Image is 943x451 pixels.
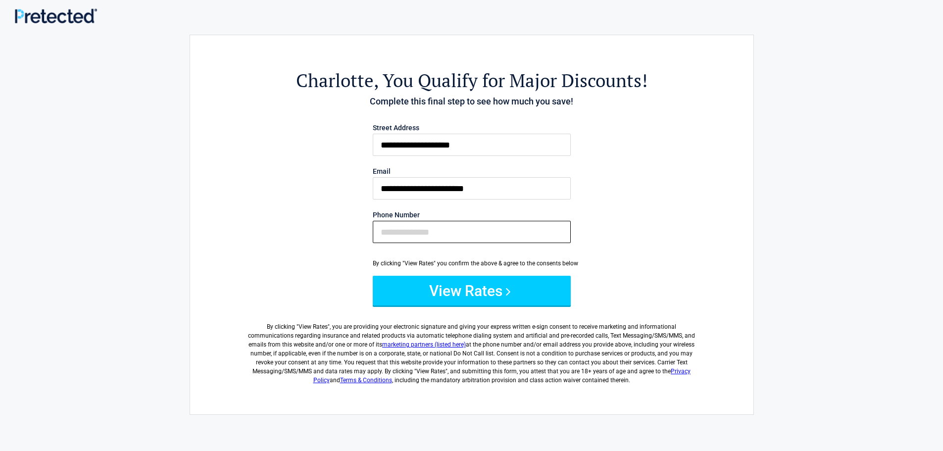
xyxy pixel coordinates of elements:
h4: Complete this final step to see how much you save! [245,95,699,108]
a: marketing partners (listed here) [382,341,466,348]
div: By clicking "View Rates" you confirm the above & agree to the consents below [373,259,571,268]
label: Phone Number [373,211,571,218]
label: By clicking " ", you are providing your electronic signature and giving your express written e-si... [245,314,699,385]
span: Charlotte [296,68,374,93]
span: View Rates [298,323,328,330]
label: Email [373,168,571,175]
img: Main Logo [15,8,97,23]
label: Street Address [373,124,571,131]
h2: , You Qualify for Major Discounts! [245,68,699,93]
button: View Rates [373,276,571,305]
a: Terms & Conditions [340,377,392,384]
